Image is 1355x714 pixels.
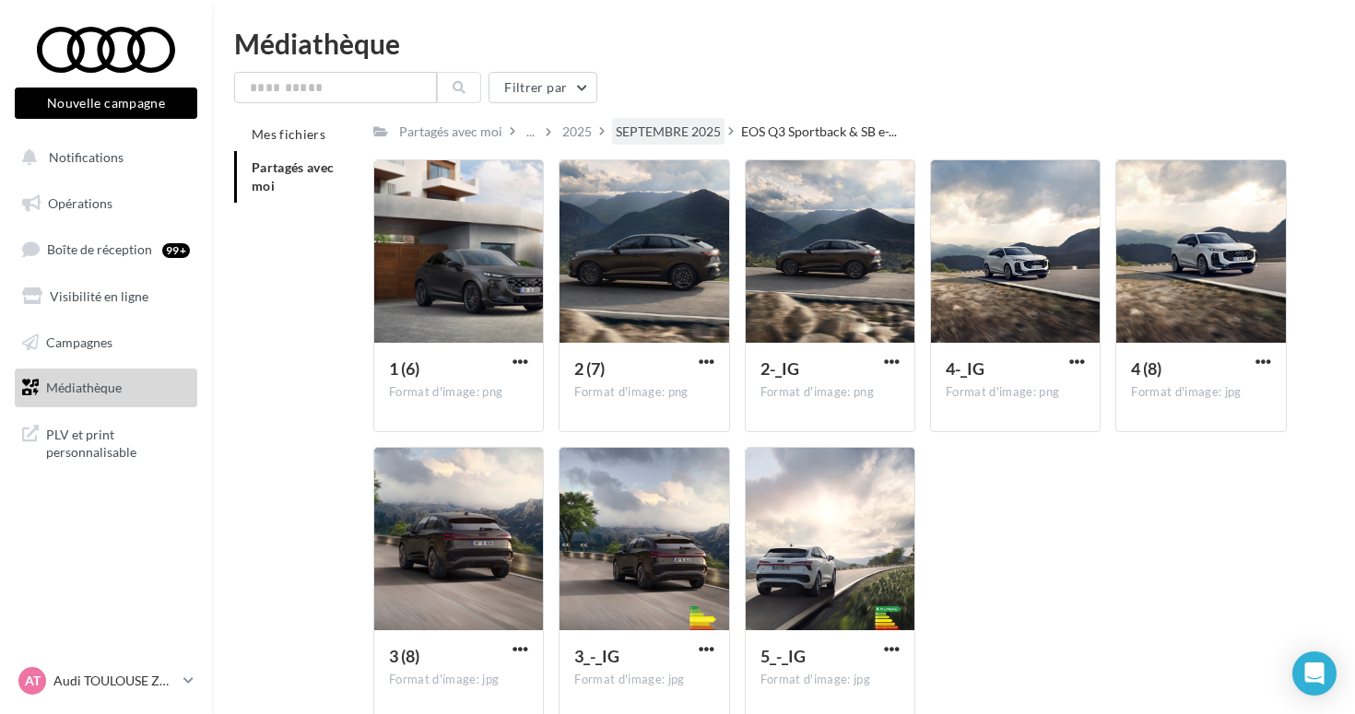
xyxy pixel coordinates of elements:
[574,672,713,688] div: Format d'image: jpg
[11,277,201,316] a: Visibilité en ligne
[46,422,190,462] span: PLV et print personnalisable
[234,29,1333,57] div: Médiathèque
[616,123,721,141] div: SEPTEMBRE 2025
[1131,384,1270,401] div: Format d'image: jpg
[11,229,201,269] a: Boîte de réception99+
[399,123,502,141] div: Partagés avec moi
[25,672,41,690] span: AT
[53,672,176,690] p: Audi TOULOUSE ZAC
[11,415,201,469] a: PLV et print personnalisable
[1292,651,1337,696] div: Open Intercom Messenger
[389,358,419,379] span: 1 (6)
[389,384,528,401] div: Format d'image: png
[46,380,122,395] span: Médiathèque
[15,88,197,119] button: Nouvelle campagne
[946,384,1085,401] div: Format d'image: png
[162,243,190,258] div: 99+
[489,72,597,103] button: Filtrer par
[15,663,197,698] a: AT Audi TOULOUSE ZAC
[760,358,799,379] span: 2-_IG
[46,334,112,349] span: Campagnes
[562,123,592,141] div: 2025
[11,369,201,407] a: Médiathèque
[11,184,201,223] a: Opérations
[389,672,528,688] div: Format d'image: jpg
[741,123,897,141] span: EOS Q3 Sportback & SB e-...
[47,241,152,257] span: Boîte de réception
[574,646,619,666] span: 3_-_IG
[48,195,112,211] span: Opérations
[523,119,538,145] div: ...
[49,149,124,165] span: Notifications
[946,358,984,379] span: 4-_IG
[252,126,325,142] span: Mes fichiers
[1131,358,1161,379] span: 4 (8)
[50,288,148,304] span: Visibilité en ligne
[11,138,194,177] button: Notifications
[11,323,201,362] a: Campagnes
[252,159,335,193] span: Partagés avec moi
[760,672,900,688] div: Format d'image: jpg
[574,384,713,401] div: Format d'image: png
[389,646,419,666] span: 3 (8)
[760,384,900,401] div: Format d'image: png
[760,646,806,666] span: 5_-_IG
[574,358,605,379] span: 2 (7)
